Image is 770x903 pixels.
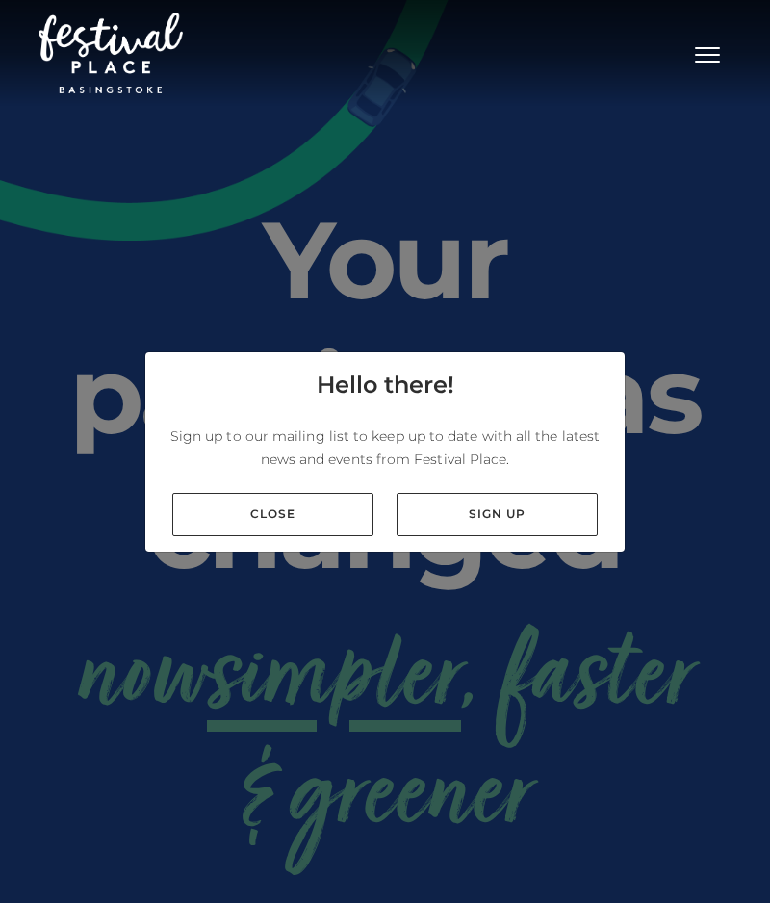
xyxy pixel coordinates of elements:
button: Toggle navigation [683,39,731,66]
h4: Hello there! [317,368,454,402]
a: Sign up [397,493,598,536]
a: Close [172,493,373,536]
p: Sign up to our mailing list to keep up to date with all the latest news and events from Festival ... [161,425,609,471]
img: Festival Place Logo [38,13,183,93]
